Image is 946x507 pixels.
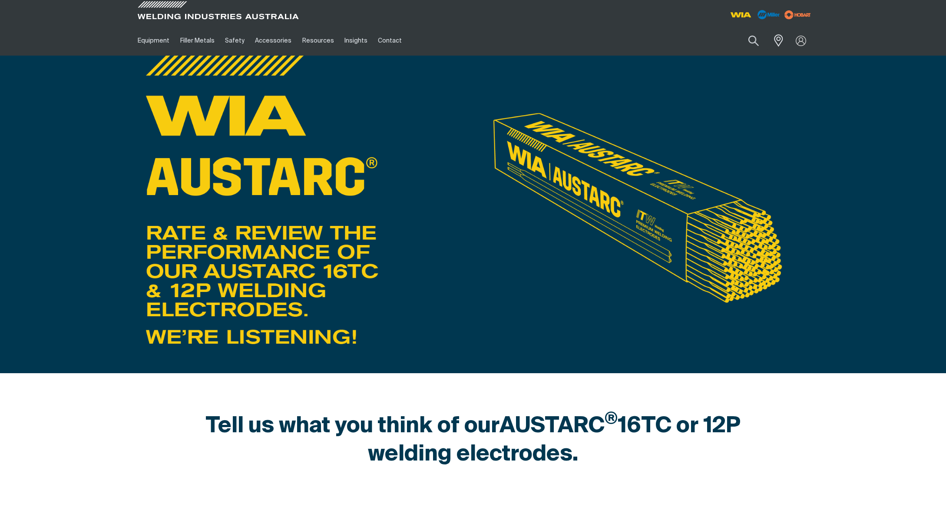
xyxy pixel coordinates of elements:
button: Search products [739,30,768,51]
img: miller [782,8,814,21]
a: Insights [339,26,373,56]
span: AUSTARC 16TC or 12P welding electrodes. [368,415,741,465]
span: Tell us what you think of our [205,415,499,437]
a: Accessories [250,26,297,56]
a: Contact [373,26,407,56]
a: Resources [297,26,339,56]
sup: ® [605,411,618,427]
a: Safety [220,26,250,56]
a: Equipment [132,26,175,56]
a: Filler Metals [175,26,219,56]
nav: Main [132,26,643,56]
input: Product name or item number... [728,30,768,51]
img: WIA Austarc Welding Electrodes [493,113,783,303]
img: WIA Austarc - Rate & Review the Performance of our Austarc 16TC & 12P Welding Elecrodes. We're Li... [146,56,379,347]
